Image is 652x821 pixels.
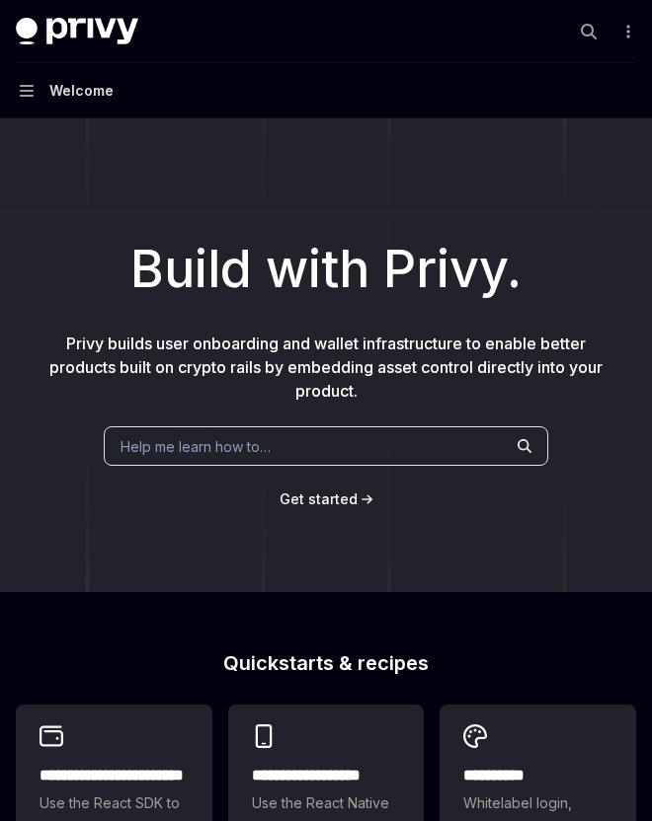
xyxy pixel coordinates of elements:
img: dark logo [16,18,138,45]
a: Get started [280,489,358,509]
span: Get started [280,490,358,507]
h1: Build with Privy. [32,231,620,308]
h2: Quickstarts & recipes [16,653,636,673]
button: More actions [616,18,636,45]
span: Help me learn how to… [121,436,271,457]
span: Privy builds user onboarding and wallet infrastructure to enable better products built on crypto ... [49,334,603,401]
div: Welcome [49,79,114,103]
